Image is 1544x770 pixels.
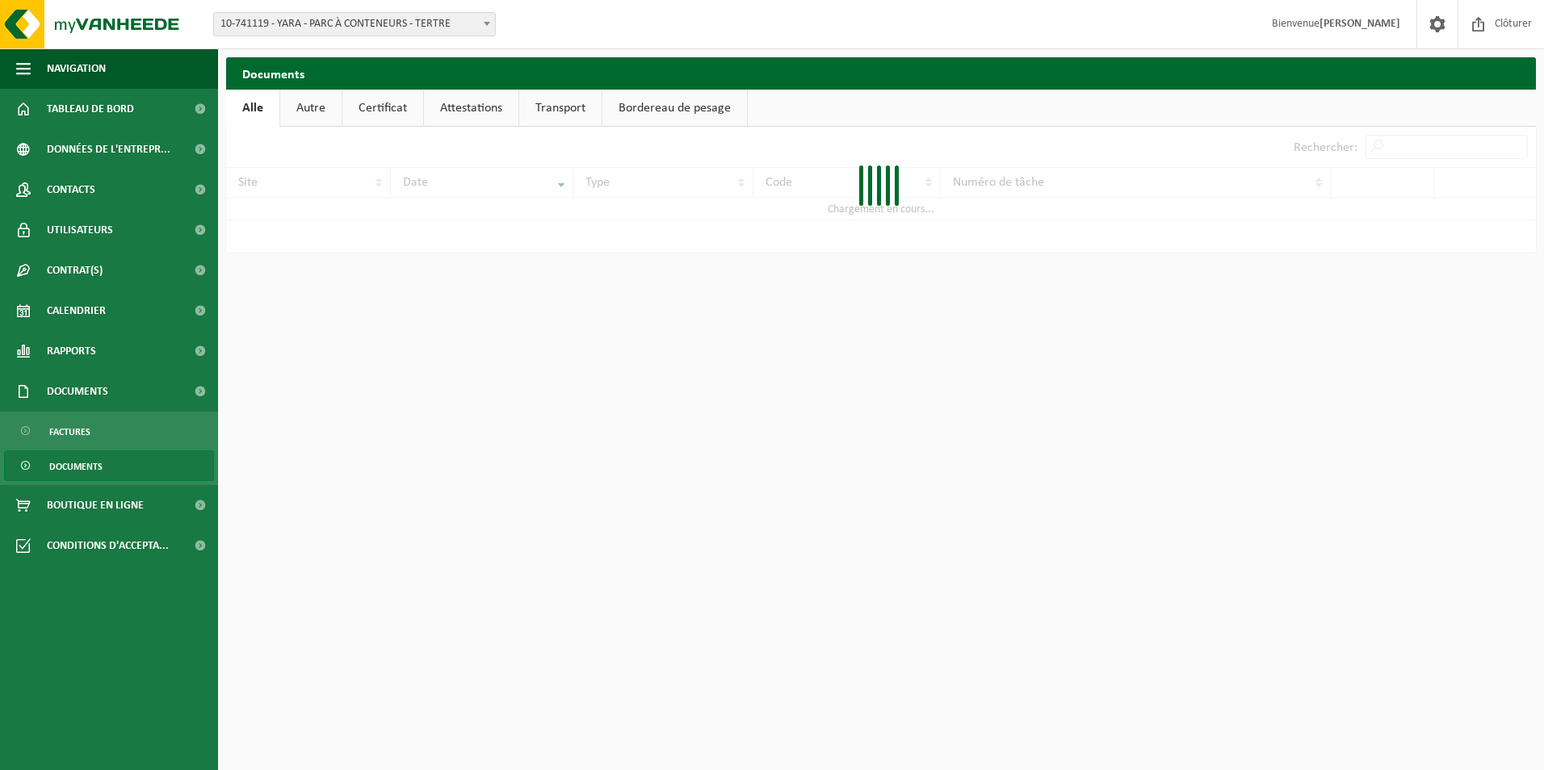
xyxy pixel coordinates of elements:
[47,525,169,566] span: Conditions d'accepta...
[4,450,214,481] a: Documents
[47,169,95,210] span: Contacts
[47,129,170,169] span: Données de l'entrepr...
[342,90,423,127] a: Certificat
[4,416,214,446] a: Factures
[214,13,495,36] span: 10-741119 - YARA - PARC À CONTENEURS - TERTRE
[519,90,602,127] a: Transport
[8,734,270,770] iframe: chat widget
[602,90,747,127] a: Bordereau de pesage
[47,371,108,412] span: Documents
[47,485,144,525] span: Boutique en ligne
[280,90,342,127] a: Autre
[226,90,279,127] a: Alle
[47,331,96,371] span: Rapports
[49,451,103,482] span: Documents
[424,90,518,127] a: Attestations
[213,12,496,36] span: 10-741119 - YARA - PARC À CONTENEURS - TERTRE
[226,57,1536,89] h2: Documents
[47,210,113,250] span: Utilisateurs
[47,291,106,331] span: Calendrier
[47,250,103,291] span: Contrat(s)
[47,89,134,129] span: Tableau de bord
[49,416,90,447] span: Factures
[47,48,106,89] span: Navigation
[1320,18,1400,30] strong: [PERSON_NAME]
